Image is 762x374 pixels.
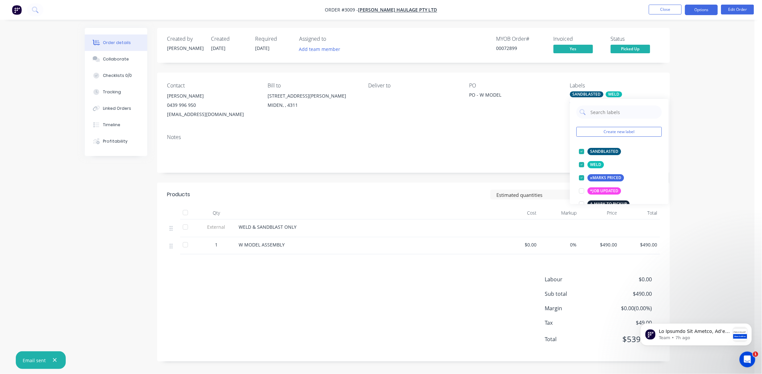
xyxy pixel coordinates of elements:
[167,91,257,101] div: [PERSON_NAME]
[577,186,624,196] button: *JOB UPDATED
[469,82,559,89] div: PO
[167,36,203,42] div: Created by
[167,134,660,140] div: Notes
[23,357,46,364] div: Email sent
[239,224,297,230] span: WELD & SANDBLAST ONLY
[469,91,551,101] div: PO - W MODEL
[215,241,218,248] span: 1
[85,84,147,100] button: Tracking
[268,101,358,110] div: MIDEN, , 4311
[577,199,632,209] button: A-MARK TO PICKUP
[167,82,257,89] div: Contact
[268,82,358,89] div: Bill to
[103,122,121,128] div: Timeline
[545,290,604,298] span: Sub total
[604,333,652,345] span: $539.00
[103,138,128,144] div: Profitability
[582,241,617,248] span: $490.00
[255,36,291,42] div: Required
[85,51,147,67] button: Collaborate
[85,100,147,117] button: Linked Orders
[590,105,659,119] input: Search labels
[577,127,662,137] button: Create new label
[620,206,660,220] div: Total
[369,82,459,89] div: Deliver to
[167,191,190,199] div: Products
[499,206,539,220] div: Cost
[85,133,147,150] button: Profitability
[611,45,650,55] button: Picked Up
[199,223,233,230] span: External
[577,147,624,156] button: SANDBLASTED
[211,45,226,51] span: [DATE]
[358,7,437,13] a: [PERSON_NAME] Haulage Pty Ltd
[496,45,546,52] div: 00072899
[611,36,660,42] div: Status
[296,45,344,54] button: Add team member
[103,73,132,79] div: Checklists 0/0
[268,91,358,112] div: [STREET_ADDRESS][PERSON_NAME]MIDEN, , 4311
[545,335,604,343] span: Total
[268,91,358,101] div: [STREET_ADDRESS][PERSON_NAME]
[623,241,658,248] span: $490.00
[611,45,650,53] span: Picked Up
[554,45,593,53] span: Yes
[103,40,131,46] div: Order details
[631,310,762,356] iframe: Intercom notifications message
[545,319,604,327] span: Tax
[685,5,718,15] button: Options
[577,160,607,169] button: WELD
[103,89,121,95] div: Tracking
[167,110,257,119] div: [EMAIL_ADDRESS][DOMAIN_NAME]
[570,82,660,89] div: Labels
[588,174,624,181] div: xMARKS PRICED
[604,275,652,283] span: $0.00
[299,36,365,42] div: Assigned to
[103,105,131,111] div: Linked Orders
[554,36,603,42] div: Invoiced
[545,304,604,312] span: Margin
[753,352,758,357] span: 1
[604,290,652,298] span: $490.00
[85,117,147,133] button: Timeline
[721,5,754,14] button: Edit Order
[580,206,620,220] div: Price
[542,241,577,248] span: 0%
[606,91,622,97] div: WELD
[545,275,604,283] span: Labour
[211,36,247,42] div: Created
[167,101,257,110] div: 0439 996 950
[239,242,285,248] span: W MODEL ASSEMBLY
[539,206,580,220] div: Markup
[588,187,621,195] div: *JOB UPDATED
[85,67,147,84] button: Checklists 0/0
[588,161,604,168] div: WELD
[167,45,203,52] div: [PERSON_NAME]
[167,91,257,119] div: [PERSON_NAME]0439 996 950[EMAIL_ADDRESS][DOMAIN_NAME]
[588,200,630,208] div: A-MARK TO PICKUP
[604,304,652,312] span: $0.00 ( 0.00 %)
[255,45,270,51] span: [DATE]
[740,352,755,367] iframe: Intercom live chat
[325,7,358,13] span: Order #3009 -
[604,319,652,327] span: $49.00
[29,25,100,31] p: Message from Team, sent 7h ago
[502,241,537,248] span: $0.00
[588,148,621,155] div: SANDBLASTED
[299,45,344,54] button: Add team member
[649,5,682,14] button: Close
[85,35,147,51] button: Order details
[577,173,627,182] button: xMARKS PRICED
[12,5,22,15] img: Factory
[197,206,236,220] div: Qty
[103,56,129,62] div: Collaborate
[496,36,546,42] div: MYOB Order #
[570,91,604,97] div: SANDBLASTED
